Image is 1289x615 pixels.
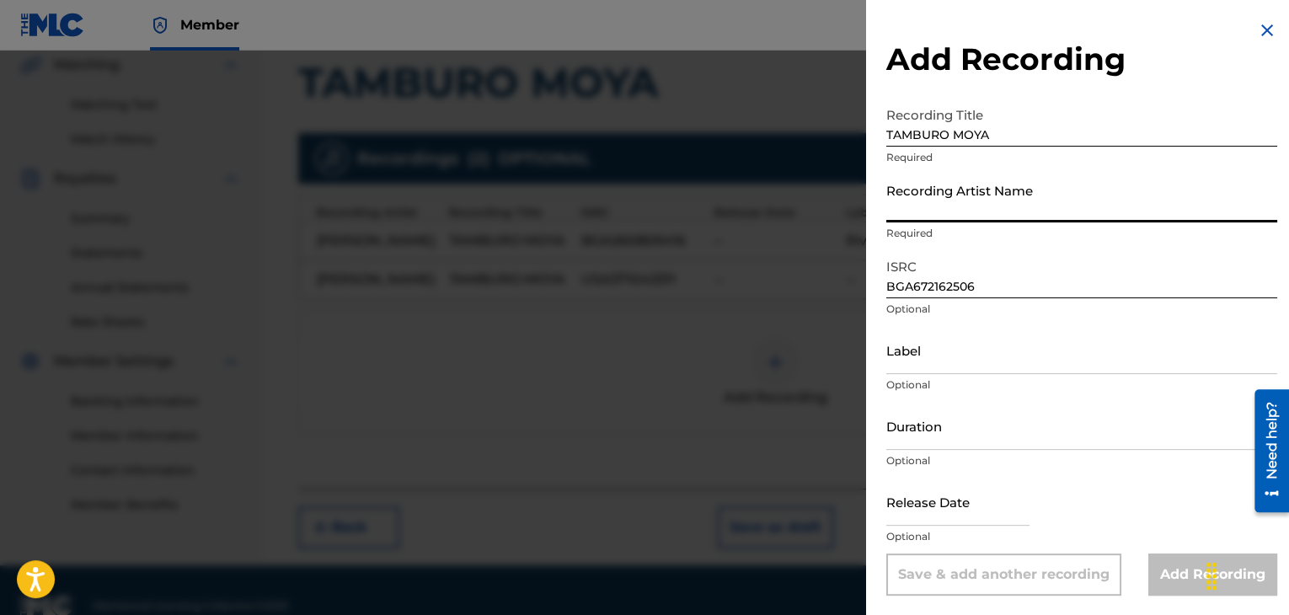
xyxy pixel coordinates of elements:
[886,529,1277,544] p: Optional
[886,40,1277,78] h2: Add Recording
[886,302,1277,317] p: Optional
[1205,534,1289,615] iframe: Chat Widget
[1242,383,1289,519] iframe: Resource Center
[150,15,170,35] img: Top Rightsholder
[180,15,239,35] span: Member
[886,150,1277,165] p: Required
[886,377,1277,393] p: Optional
[20,13,85,37] img: MLC Logo
[1198,551,1225,602] div: Плъзни
[1205,534,1289,615] div: Джаджи за чат
[886,453,1277,468] p: Optional
[886,226,1277,241] p: Required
